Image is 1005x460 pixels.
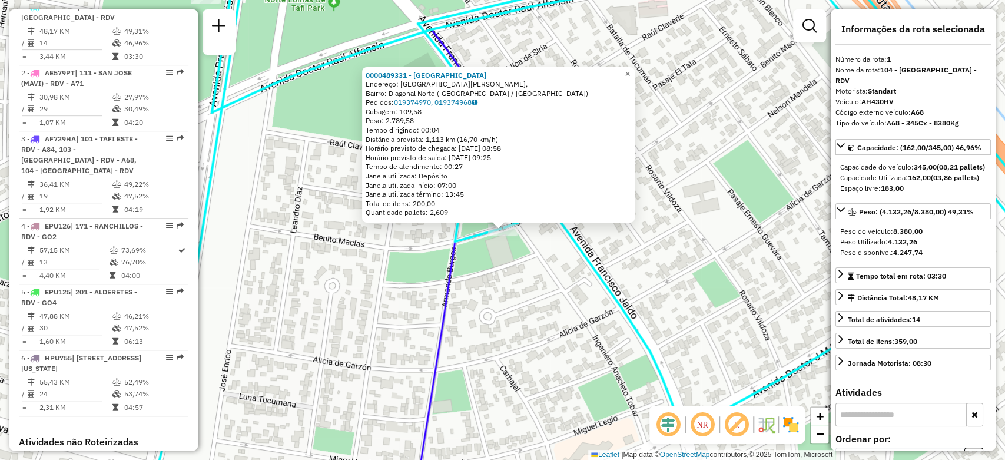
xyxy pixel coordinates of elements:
td: = [21,336,27,348]
strong: 1 [887,55,891,64]
a: Close popup [621,67,635,81]
td: / [21,37,27,49]
span: | 101 - TAFI ESTE - RDV - A84, 103 - [GEOGRAPHIC_DATA] - RDV - A68, 104 - [GEOGRAPHIC_DATA] - RDV [21,134,138,175]
span: 2 - [21,68,132,88]
td: 04:00 [120,270,177,282]
em: Rota exportada [177,135,184,142]
a: Exibir filtros [798,14,821,38]
div: Janela utilizada início: 07:00 [366,181,631,190]
a: Zoom in [811,408,828,425]
div: Quantidade pallets: 2,609 [366,208,631,217]
td: 1,60 KM [39,336,112,348]
a: Leaflet [591,451,619,459]
span: AF729HA [45,134,76,143]
span: | 171 - RANCHILLOS - RDV - GO2 [21,221,143,241]
td: 53,74% [124,388,183,400]
td: 06:13 [124,336,183,348]
td: 73,69% [120,244,177,256]
td: 13 [39,256,108,268]
i: Tempo total em rota [112,404,118,411]
i: Distância Total [28,181,35,188]
strong: 162,00 [908,173,931,182]
a: Zoom out [811,425,828,443]
td: / [21,388,27,400]
div: Total de itens: 200,00 [366,199,631,209]
span: EPU126 [45,221,71,230]
em: Rota exportada [177,69,184,76]
div: Bairro: Diagonal Norte ([GEOGRAPHIC_DATA] / [GEOGRAPHIC_DATA]) [366,89,631,98]
em: Rota exportada [177,354,184,361]
td: 3,44 KM [39,51,112,62]
i: Total de Atividades [28,193,35,200]
div: Capacidade do veículo: [840,162,986,173]
em: Opções [166,222,173,229]
i: % de utilização da cubagem [112,193,121,200]
i: Distância Total [28,247,35,254]
div: Tempo dirigindo: 00:04 [366,125,631,135]
span: Cubagem: 109,58 [366,107,422,116]
td: 24 [39,388,112,400]
span: HPU755 [45,353,72,362]
span: | 201 - ALDERETES - RDV - GO4 [21,287,137,307]
strong: 359,00 [894,337,917,346]
i: Total de Atividades [28,39,35,47]
span: Peso: (4.132,26/8.380,00) 49,31% [859,207,974,216]
strong: 345,00 [914,163,937,171]
td: = [21,117,27,128]
div: Código externo veículo: [835,107,991,118]
strong: 4.247,74 [893,248,923,257]
strong: (03,86 pallets) [931,173,979,182]
h4: Informações da rota selecionada [835,24,991,35]
td: = [21,270,27,282]
div: Capacidade Utilizada: [840,173,986,183]
td: 1,07 KM [39,117,112,128]
strong: A68 - 345Cx - 8380Kg [887,118,959,127]
span: EPU125 [45,287,71,296]
span: 5 - [21,287,137,307]
td: / [21,322,27,334]
i: Total de Atividades [28,259,35,266]
a: Capacidade: (162,00/345,00) 46,96% [835,139,991,155]
td: / [21,256,27,268]
div: Veículo: [835,97,991,107]
em: Opções [166,135,173,142]
span: × [625,69,630,79]
i: Tempo total em rota [112,53,118,60]
td: 46,21% [124,310,183,322]
i: % de utilização do peso [112,313,121,320]
td: = [21,402,27,413]
div: Endereço: [GEOGRAPHIC_DATA][PERSON_NAME], [366,80,631,89]
strong: 8.380,00 [893,227,923,236]
td: 47,52% [124,190,183,202]
em: Opções [166,69,173,76]
a: Jornada Motorista: 08:30 [835,355,991,370]
i: % de utilização do peso [112,94,121,101]
strong: AH430HV [861,97,894,106]
a: Total de atividades:14 [835,311,991,327]
span: Ocultar deslocamento [654,411,682,439]
a: OpenStreetMap [660,451,710,459]
td: 57,15 KM [39,244,108,256]
td: 55,43 KM [39,376,112,388]
i: % de utilização do peso [109,247,118,254]
em: Rota exportada [177,288,184,295]
h4: Atividades não Roteirizadas [19,436,188,448]
div: Distância Total: [848,293,939,303]
div: Janela utilizada: Depósito [366,171,631,181]
span: Peso: 2.789,58 [366,116,414,125]
i: Tempo total em rota [109,272,115,279]
i: Tempo total em rota [112,338,118,345]
div: Total de itens: [848,336,917,347]
td: 30,49% [124,103,183,115]
span: Tempo total em rota: 03:30 [856,272,946,280]
i: Distância Total [28,94,35,101]
strong: 104 - [GEOGRAPHIC_DATA] - RDV [835,65,977,85]
div: Horário previsto de saída: [DATE] 09:25 [366,153,631,163]
div: Horário previsto de chegada: [DATE] 08:58 [366,144,631,153]
i: % de utilização da cubagem [112,325,121,332]
i: Observações [472,99,477,106]
td: 1,92 KM [39,204,112,216]
td: 04:20 [124,117,183,128]
i: Distância Total [28,313,35,320]
td: 19 [39,190,112,202]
